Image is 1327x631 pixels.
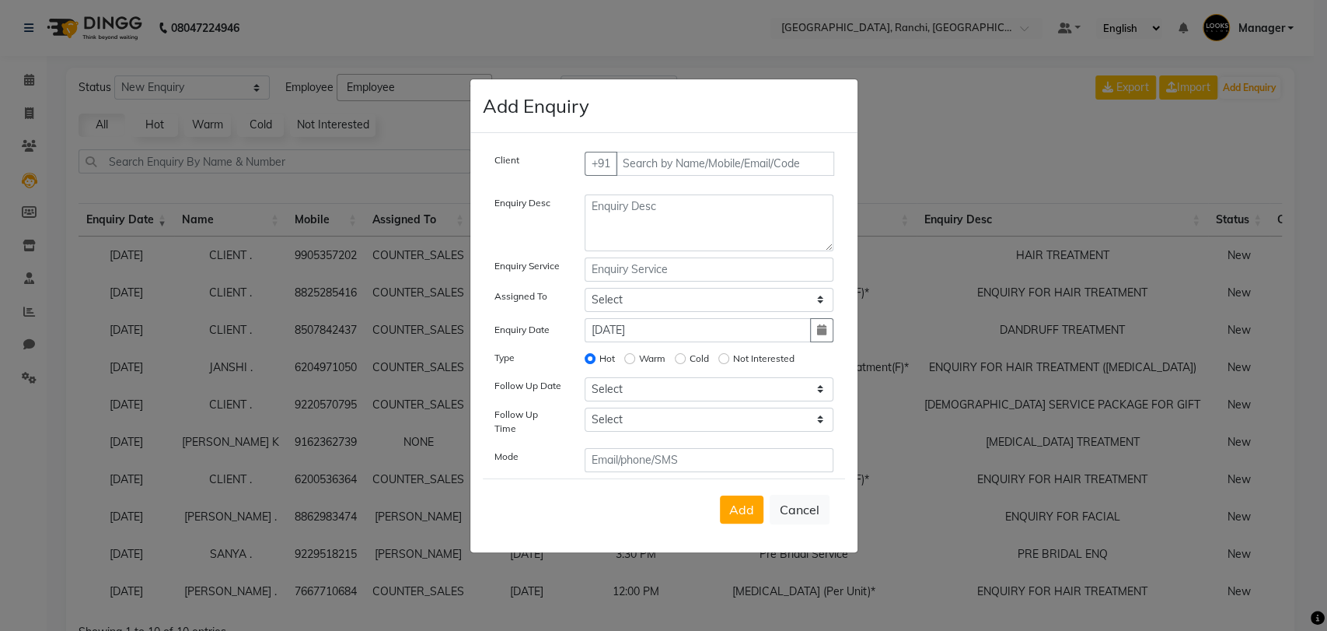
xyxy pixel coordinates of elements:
[494,379,561,393] label: Follow Up Date
[483,92,589,120] h4: Add Enquiry
[494,351,515,365] label: Type
[494,408,562,436] label: Follow Up Time
[616,152,834,176] input: Search by Name/Mobile/Email/Code
[585,258,833,282] input: Enquiry Service
[494,196,550,210] label: Enquiry Desc
[733,352,794,366] label: Not Interested
[639,352,665,366] label: Warm
[494,289,547,303] label: Assigned To
[720,496,763,524] button: Add
[494,259,560,273] label: Enquiry Service
[599,352,615,366] label: Hot
[690,352,709,366] label: Cold
[494,450,519,464] label: Mode
[585,448,833,472] input: Email/phone/SMS
[494,323,550,337] label: Enquiry Date
[494,153,519,167] label: Client
[770,495,829,524] button: Cancel
[729,502,754,517] span: Add
[585,152,617,176] button: +91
